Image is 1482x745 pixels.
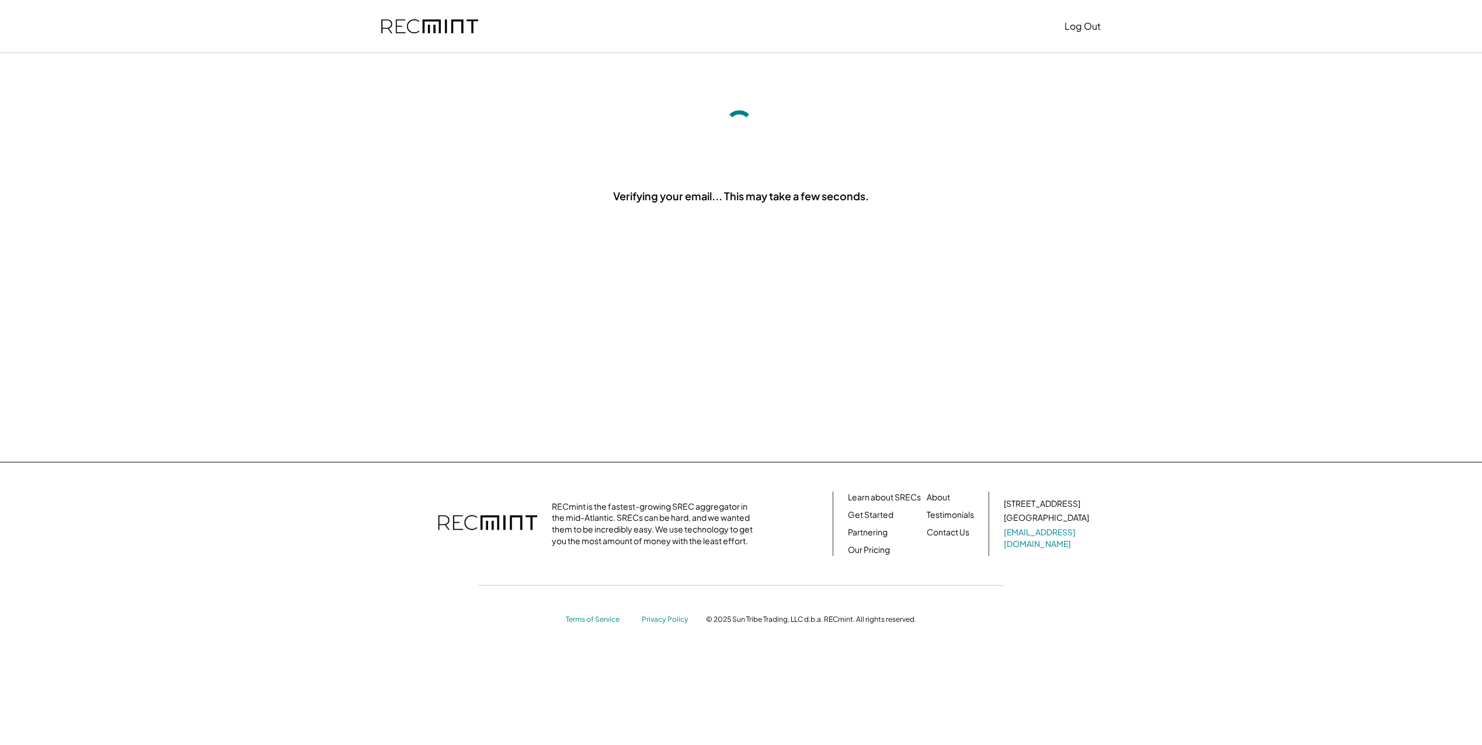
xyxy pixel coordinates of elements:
img: recmint-logotype%403x.png [381,19,478,34]
a: [EMAIL_ADDRESS][DOMAIN_NAME] [1004,527,1091,549]
a: About [927,492,950,503]
a: Get Started [848,509,893,521]
button: Log Out [1064,15,1101,38]
div: RECmint is the fastest-growing SREC aggregator in the mid-Atlantic. SRECs can be hard, and we wan... [552,501,759,546]
div: Verifying your email... This may take a few seconds. [613,189,869,203]
img: recmint-logotype%403x.png [438,503,537,544]
a: Terms of Service [566,615,630,625]
a: Learn about SRECs [848,492,921,503]
a: Contact Us [927,527,969,538]
div: [STREET_ADDRESS] [1004,498,1080,510]
div: © 2025 Sun Tribe Trading, LLC d.b.a. RECmint. All rights reserved. [706,615,916,624]
a: Partnering [848,527,888,538]
a: Testimonials [927,509,974,521]
a: Privacy Policy [642,615,694,625]
div: [GEOGRAPHIC_DATA] [1004,512,1089,524]
a: Our Pricing [848,544,890,556]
